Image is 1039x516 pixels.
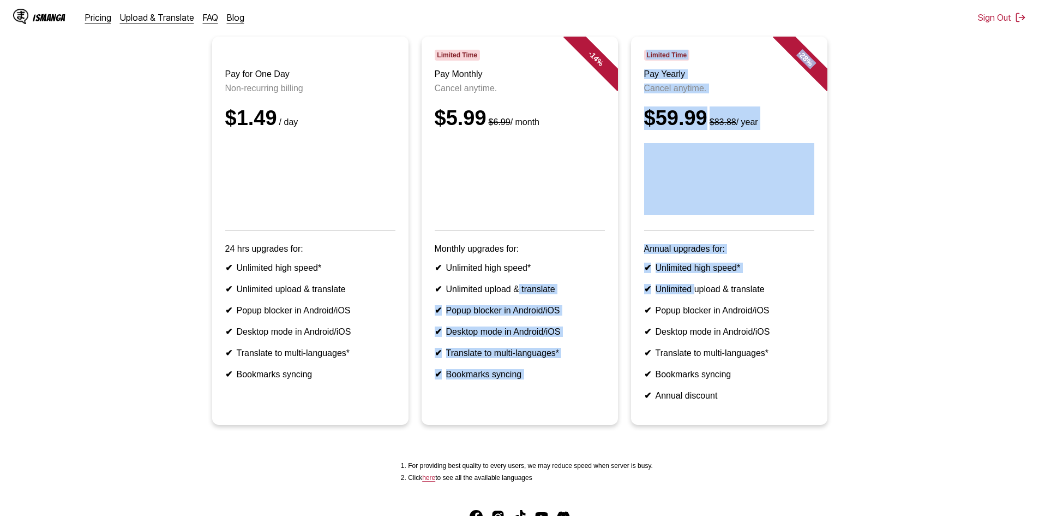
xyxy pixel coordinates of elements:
b: ✔ [644,348,651,358]
small: / day [277,117,298,127]
b: ✔ [225,306,232,315]
img: IsManga Logo [13,9,28,24]
b: ✔ [225,263,232,272]
a: Blog [227,12,244,23]
b: ✔ [225,370,232,379]
li: Popup blocker in Android/iOS [644,305,814,316]
p: Annual upgrades for: [644,244,814,254]
li: Unlimited upload & translate [225,284,395,294]
span: Limited Time [644,50,689,61]
b: ✔ [435,284,442,294]
li: Translate to multi-languages* [644,348,814,358]
b: ✔ [644,263,651,272]
li: For providing best quality to every users, we may reduce speed when server is busy. [408,462,653,470]
a: FAQ [203,12,218,23]
li: Annual discount [644,390,814,401]
li: Translate to multi-languages* [225,348,395,358]
iframe: PayPal [435,143,605,215]
b: ✔ [644,327,651,336]
b: ✔ [435,370,442,379]
b: ✔ [435,327,442,336]
li: Desktop mode in Android/iOS [435,327,605,337]
b: ✔ [225,284,232,294]
h3: Pay Monthly [435,69,605,79]
s: $6.99 [489,117,511,127]
div: - 28 % [772,26,838,91]
li: Popup blocker in Android/iOS [225,305,395,316]
p: Cancel anytime. [644,84,814,93]
a: IsManga LogoIsManga [13,9,85,26]
li: Bookmarks syncing [225,369,395,379]
b: ✔ [225,348,232,358]
a: Pricing [85,12,111,23]
button: Sign Out [978,12,1026,23]
li: Translate to multi-languages* [435,348,605,358]
li: Unlimited high speed* [435,263,605,273]
b: ✔ [644,391,651,400]
span: Limited Time [435,50,480,61]
li: Bookmarks syncing [435,369,605,379]
b: ✔ [644,284,651,294]
div: IsManga [33,13,65,23]
div: - 14 % [563,26,628,91]
li: Popup blocker in Android/iOS [435,305,605,316]
b: ✔ [644,370,651,379]
a: Upload & Translate [120,12,194,23]
h3: Pay for One Day [225,69,395,79]
s: $83.88 [710,117,736,127]
h3: Pay Yearly [644,69,814,79]
li: Unlimited upload & translate [435,284,605,294]
small: / year [707,117,758,127]
p: Non-recurring billing [225,84,395,93]
li: Desktop mode in Android/iOS [644,327,814,337]
li: Desktop mode in Android/iOS [225,327,395,337]
div: $5.99 [435,106,605,130]
img: Sign out [1015,12,1026,23]
li: Click to see all the available languages [408,474,653,482]
b: ✔ [435,348,442,358]
p: 24 hrs upgrades for: [225,244,395,254]
p: Monthly upgrades for: [435,244,605,254]
b: ✔ [435,263,442,272]
b: ✔ [225,327,232,336]
li: Unlimited high speed* [644,263,814,273]
li: Bookmarks syncing [644,369,814,379]
small: / month [487,117,539,127]
a: Available languages [422,474,435,482]
iframe: PayPal [644,143,814,215]
iframe: PayPal [225,143,395,215]
b: ✔ [435,306,442,315]
div: $59.99 [644,106,814,130]
b: ✔ [644,306,651,315]
li: Unlimited upload & translate [644,284,814,294]
div: $1.49 [225,106,395,130]
li: Unlimited high speed* [225,263,395,273]
p: Cancel anytime. [435,84,605,93]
